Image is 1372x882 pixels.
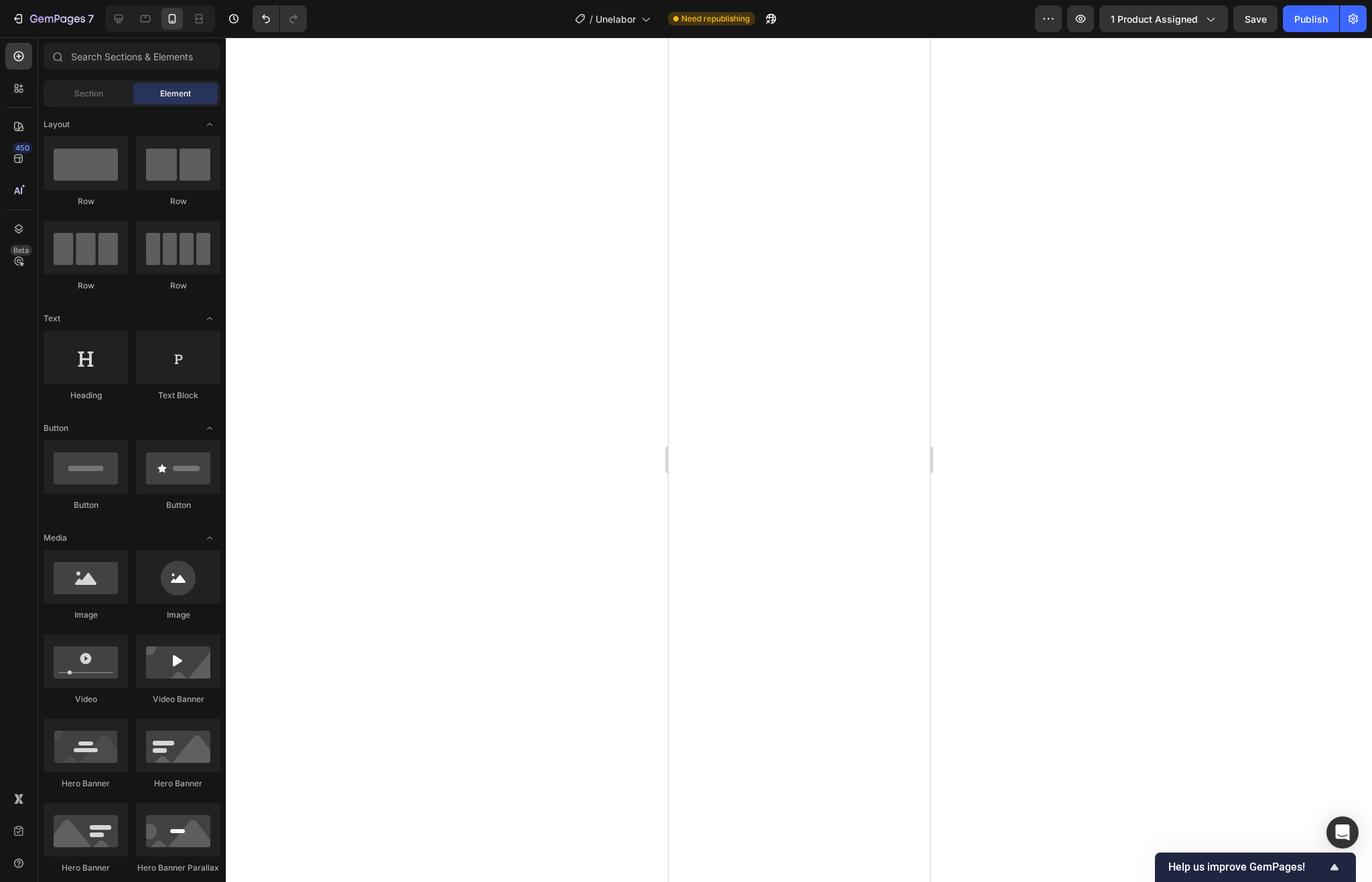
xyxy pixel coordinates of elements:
[44,313,60,325] span: Text
[590,12,593,26] span: /
[13,143,32,153] div: 450
[136,280,220,292] div: Row
[1233,5,1278,32] button: Save
[136,609,220,621] div: Image
[136,499,220,511] div: Button
[1168,861,1326,874] span: Help us improve GemPages!
[1111,12,1198,26] span: 1 product assigned
[681,13,750,25] span: Need republishing
[596,12,636,26] span: Unelabor
[1294,12,1328,26] div: Publish
[136,389,220,402] div: Text Block
[253,5,307,32] div: Undo/Redo
[10,245,32,256] div: Beta
[44,389,128,402] div: Heading
[44,499,128,511] div: Button
[136,195,220,207] div: Row
[44,118,70,130] span: Layout
[1168,859,1343,875] button: Show survey - Help us improve GemPages!
[5,5,100,32] button: 7
[199,114,220,135] span: Toggle open
[199,418,220,439] span: Toggle open
[160,88,191,100] span: Element
[44,280,128,292] div: Row
[44,862,128,874] div: Hero Banner
[74,88,103,100] span: Section
[44,693,128,705] div: Video
[44,609,128,621] div: Image
[136,778,220,790] div: Hero Banner
[1326,816,1359,849] div: Open Intercom Messenger
[669,37,930,882] iframe: Design area
[44,43,220,70] input: Search Sections & Elements
[1099,5,1228,32] button: 1 product assigned
[199,308,220,329] span: Toggle open
[88,11,94,27] p: 7
[199,527,220,549] span: Toggle open
[44,422,68,434] span: Button
[1245,13,1267,25] span: Save
[44,195,128,207] div: Row
[136,693,220,705] div: Video Banner
[44,532,67,544] span: Media
[136,862,220,874] div: Hero Banner Parallax
[1283,5,1339,32] button: Publish
[44,778,128,790] div: Hero Banner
